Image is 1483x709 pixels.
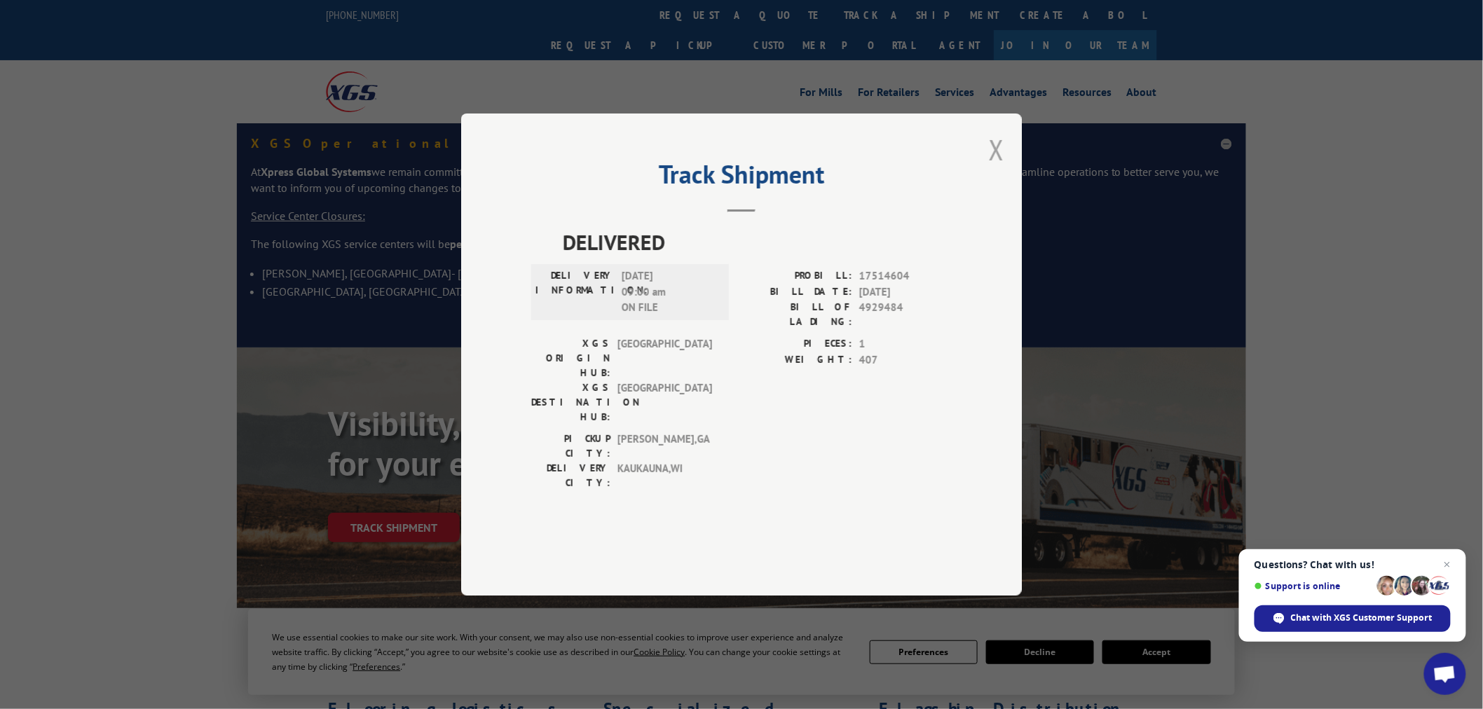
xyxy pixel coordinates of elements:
[1255,559,1451,570] span: Questions? Chat with us!
[617,461,712,490] span: KAUKAUNA , WI
[859,352,952,369] span: 407
[859,284,952,301] span: [DATE]
[989,131,1004,168] button: Close modal
[741,336,852,352] label: PIECES:
[531,461,610,490] label: DELIVERY CITY:
[741,300,852,329] label: BILL OF LADING:
[1255,605,1451,632] span: Chat with XGS Customer Support
[531,336,610,380] label: XGS ORIGIN HUB:
[531,380,610,425] label: XGS DESTINATION HUB:
[859,336,952,352] span: 1
[1255,581,1372,591] span: Support is online
[617,336,712,380] span: [GEOGRAPHIC_DATA]
[531,432,610,461] label: PICKUP CITY:
[859,300,952,329] span: 4929484
[741,268,852,284] label: PROBILL:
[563,226,952,258] span: DELIVERED
[531,165,952,191] h2: Track Shipment
[741,284,852,301] label: BILL DATE:
[535,268,615,316] label: DELIVERY INFORMATION:
[859,268,952,284] span: 17514604
[622,268,716,316] span: [DATE] 09:00 am ON FILE
[741,352,852,369] label: WEIGHT:
[617,432,712,461] span: [PERSON_NAME] , GA
[1291,612,1433,624] span: Chat with XGS Customer Support
[617,380,712,425] span: [GEOGRAPHIC_DATA]
[1424,653,1466,695] a: Open chat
